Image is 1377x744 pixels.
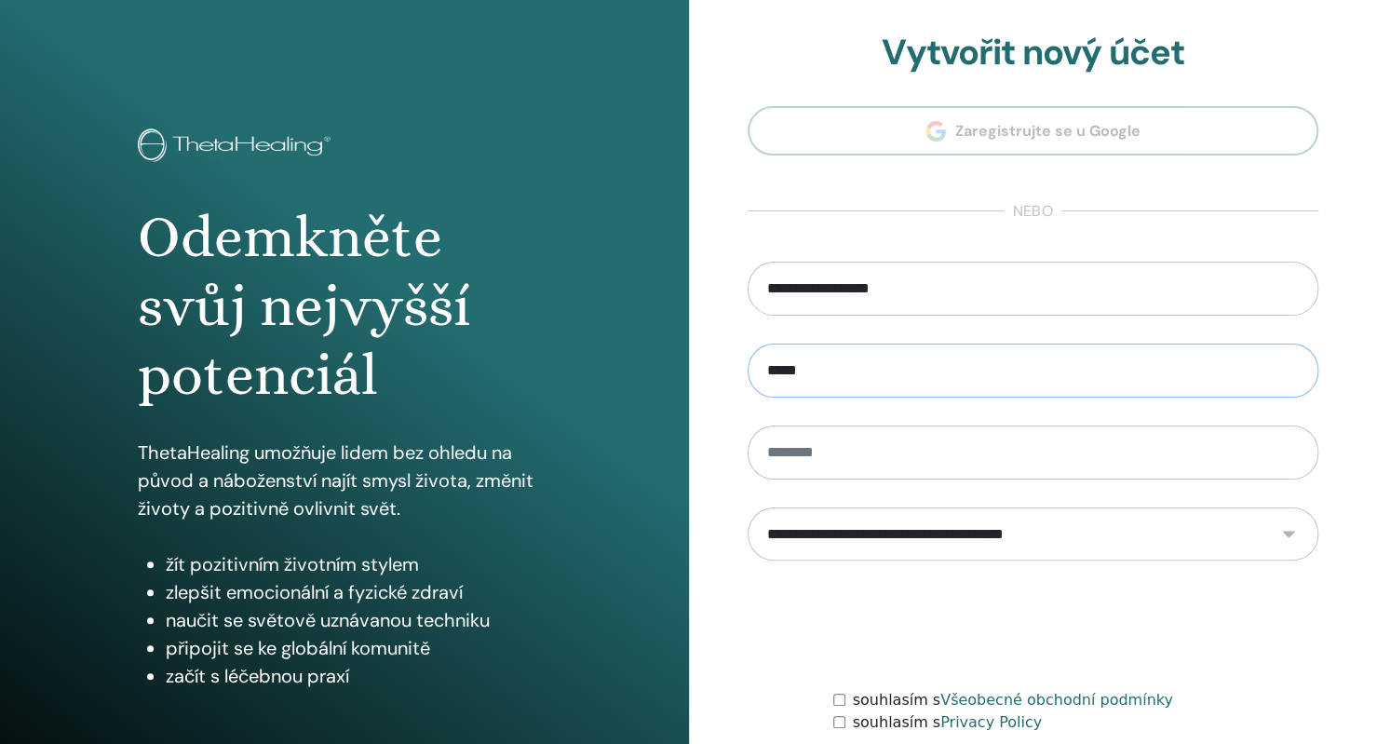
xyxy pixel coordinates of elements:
[166,606,550,634] li: naučit se světově uznávanou techniku
[166,662,550,690] li: začít s léčebnou praxí
[940,691,1173,709] a: Všeobecné obchodní podmínky
[853,689,1173,711] label: souhlasím s
[853,711,1043,734] label: souhlasím s
[891,588,1174,661] iframe: reCAPTCHA
[138,439,550,522] p: ThetaHealing umožňuje lidem bez ohledu na původ a náboženství najít smysl života, změnit životy a...
[166,634,550,662] li: připojit se ke globální komunitě
[166,578,550,606] li: zlepšit emocionální a fyzické zdraví
[166,550,550,578] li: žít pozitivním životním stylem
[138,203,550,411] h1: Odemkněte svůj nejvyšší potenciál
[940,713,1042,731] a: Privacy Policy
[748,32,1319,74] h2: Vytvořit nový účet
[1004,200,1061,223] span: nebo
